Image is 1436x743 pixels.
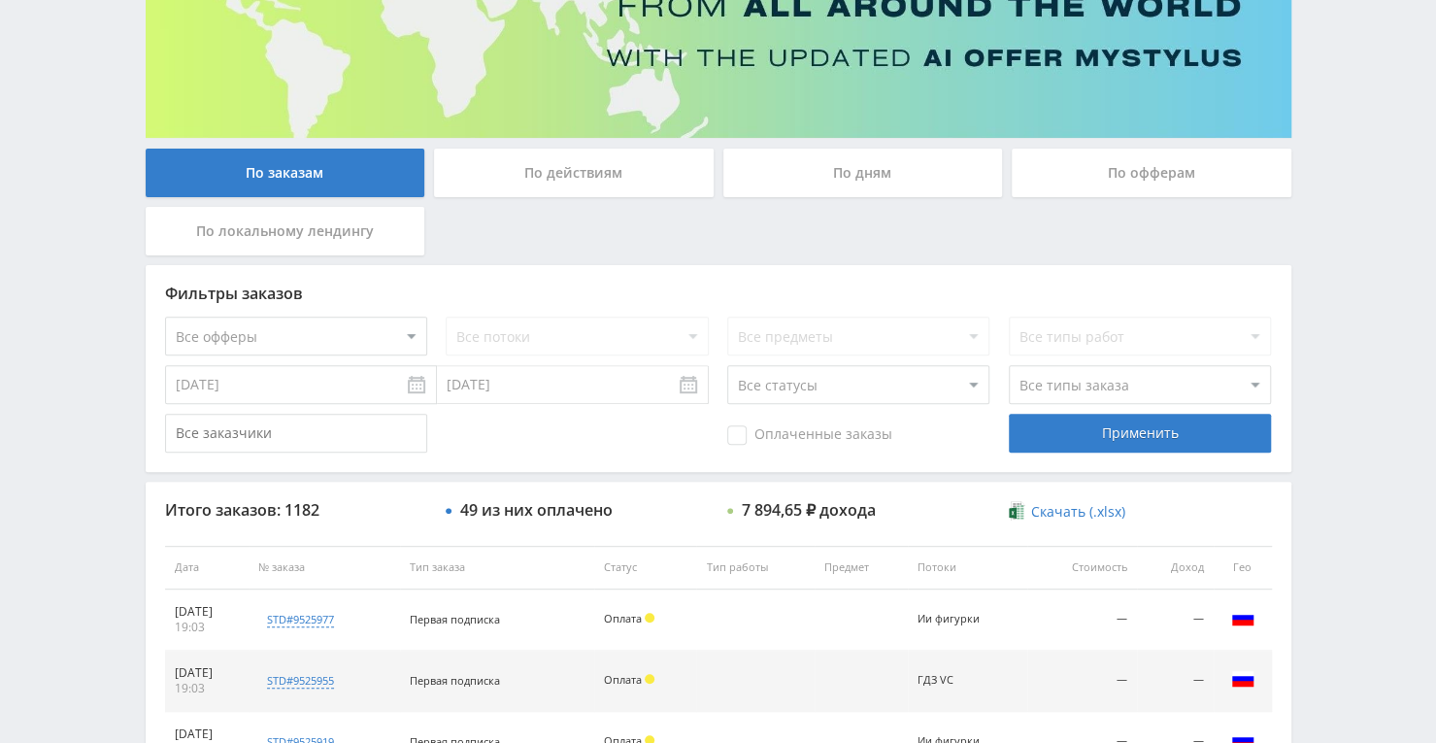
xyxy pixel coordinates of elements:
[815,546,908,590] th: Предмет
[249,546,400,590] th: № заказа
[175,726,239,742] div: [DATE]
[175,604,239,620] div: [DATE]
[146,207,425,255] div: По локальному лендингу
[165,285,1272,302] div: Фильтры заказов
[165,501,427,519] div: Итого заказов: 1182
[165,414,427,453] input: Все заказчики
[594,546,696,590] th: Статус
[1027,546,1137,590] th: Стоимость
[434,149,714,197] div: По действиям
[1137,546,1214,590] th: Доход
[1009,501,1025,521] img: xlsx
[267,612,334,627] div: std#9525977
[696,546,814,590] th: Тип работы
[1009,414,1271,453] div: Применить
[1231,606,1254,629] img: rus.png
[918,613,1005,625] div: Ии фигурки
[400,546,594,590] th: Тип заказа
[742,501,876,519] div: 7 894,65 ₽ дохода
[604,611,642,625] span: Оплата
[410,612,500,626] span: Первая подписка
[165,546,249,590] th: Дата
[267,673,334,689] div: std#9525955
[460,501,613,519] div: 49 из них оплачено
[146,149,425,197] div: По заказам
[1137,651,1214,712] td: —
[1027,590,1137,651] td: —
[1231,667,1254,691] img: rus.png
[727,425,892,445] span: Оплаченные заказы
[645,613,654,623] span: Холд
[723,149,1003,197] div: По дням
[1012,149,1291,197] div: По офферам
[175,620,239,635] div: 19:03
[645,674,654,684] span: Холд
[908,546,1027,590] th: Потоки
[175,681,239,696] div: 19:03
[1214,546,1272,590] th: Гео
[1137,590,1214,651] td: —
[918,674,1005,687] div: ГДЗ VC
[1031,504,1125,520] span: Скачать (.xlsx)
[175,665,239,681] div: [DATE]
[1027,651,1137,712] td: —
[604,672,642,687] span: Оплата
[410,673,500,688] span: Первая подписка
[1009,502,1125,522] a: Скачать (.xlsx)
